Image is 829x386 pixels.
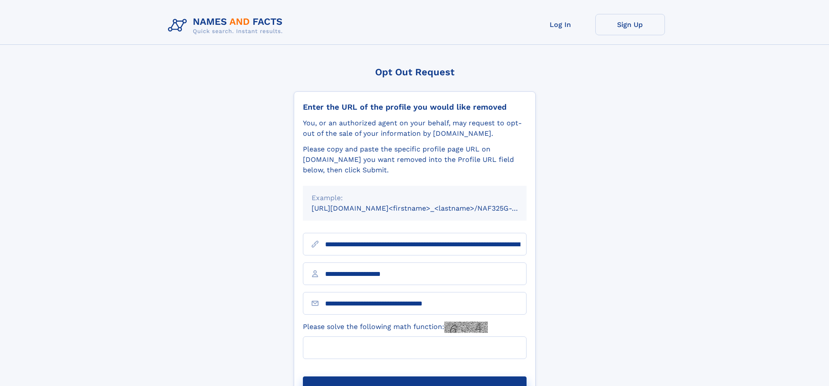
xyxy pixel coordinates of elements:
[303,118,527,139] div: You, or an authorized agent on your behalf, may request to opt-out of the sale of your informatio...
[303,102,527,112] div: Enter the URL of the profile you would like removed
[303,144,527,175] div: Please copy and paste the specific profile page URL on [DOMAIN_NAME] you want removed into the Pr...
[312,204,543,212] small: [URL][DOMAIN_NAME]<firstname>_<lastname>/NAF325G-xxxxxxxx
[294,67,536,77] div: Opt Out Request
[312,193,518,203] div: Example:
[595,14,665,35] a: Sign Up
[526,14,595,35] a: Log In
[164,14,290,37] img: Logo Names and Facts
[303,322,488,333] label: Please solve the following math function:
